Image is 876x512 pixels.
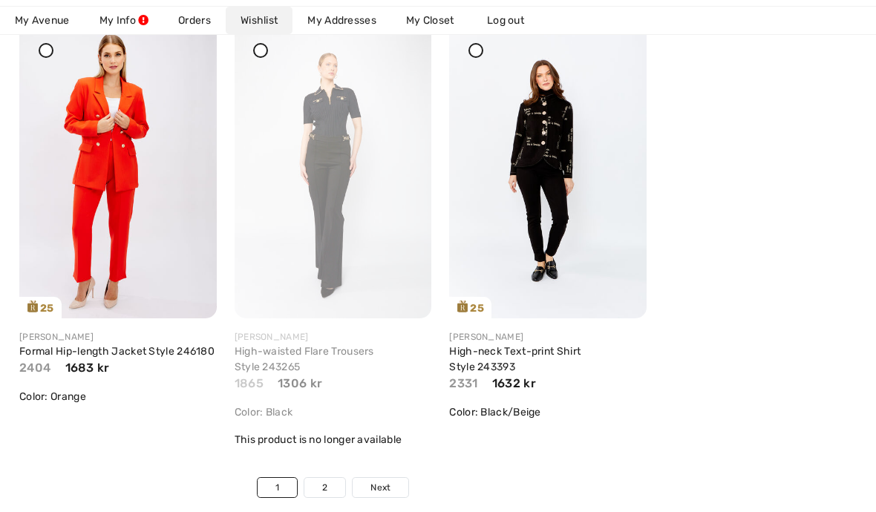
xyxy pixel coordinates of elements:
[19,330,217,344] div: [PERSON_NAME]
[278,376,322,390] span: 1306 kr
[235,23,432,319] img: frank-lyman-pants-black_2432651_4e6b_search.jpg
[163,7,226,34] a: Orders
[235,330,432,344] div: [PERSON_NAME]
[235,404,432,420] div: Color: Black
[292,7,391,34] a: My Addresses
[492,376,536,390] span: 1632 kr
[449,23,647,318] a: 25
[19,389,217,404] div: Color: Orange
[19,345,215,358] a: Formal Hip-length Jacket Style 246180
[65,361,110,375] span: 1683 kr
[235,345,374,373] a: High-waisted Flare Trousers Style 243265
[258,478,297,497] a: 1
[15,13,70,28] span: My Avenue
[19,361,50,375] span: 2404
[235,376,264,390] span: 1865
[449,330,647,344] div: [PERSON_NAME]
[19,477,647,498] nav: Page navigation
[235,432,432,447] p: This product is no longer available
[449,23,647,318] img: frank-lyman-jackets-blazers-black-beige_2433931_ce06_search.jpg
[304,478,345,497] a: 2
[449,376,477,390] span: 2331
[370,481,390,494] span: Next
[449,345,581,373] a: High-neck Text-print Shirt Style 243393
[449,404,647,420] div: Color: Black/Beige
[19,23,217,318] img: frank-lyman-jackets-blazers-orange_6281246180b1_ec36_search.jpg
[391,7,469,34] a: My Closet
[85,7,163,34] a: My Info
[19,23,217,318] a: 25
[353,478,408,497] a: Next
[226,7,292,34] a: Wishlist
[472,7,554,34] a: Log out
